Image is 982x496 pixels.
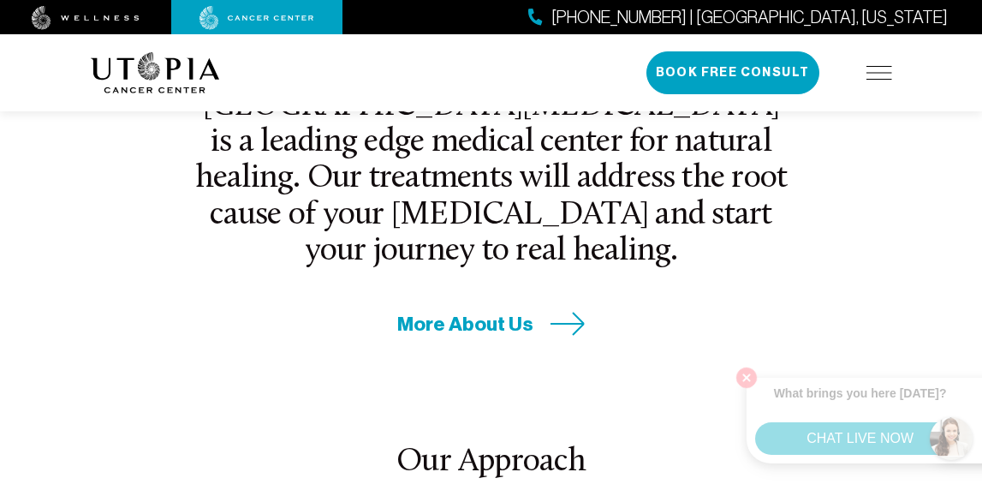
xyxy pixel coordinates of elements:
span: [PHONE_NUMBER] | [GEOGRAPHIC_DATA], [US_STATE] [551,5,948,30]
img: wellness [32,6,140,30]
img: icon-hamburger [866,66,892,80]
h2: Our Approach [125,445,858,481]
img: logo [91,52,220,93]
button: Book Free Consult [646,51,819,94]
a: [PHONE_NUMBER] | [GEOGRAPHIC_DATA], [US_STATE] [528,5,948,30]
span: More About Us [397,311,533,338]
img: cancer center [199,6,314,30]
a: More About Us [397,311,586,338]
h2: [GEOGRAPHIC_DATA][MEDICAL_DATA] is a leading edge medical center for natural healing. Our treatme... [193,89,789,270]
